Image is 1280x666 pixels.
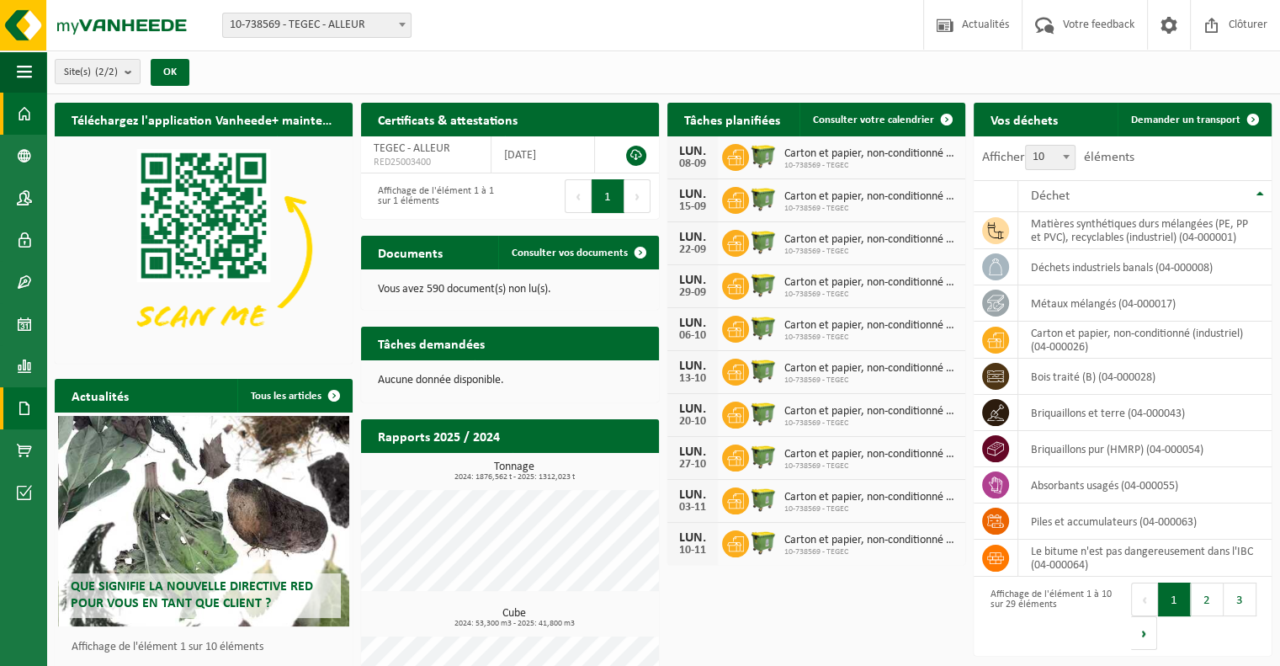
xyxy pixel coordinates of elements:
span: Carton et papier, non-conditionné (industriel) [784,491,957,504]
div: 15-09 [676,201,709,213]
a: Demander un transport [1118,103,1270,136]
a: Tous les articles [237,379,351,413]
span: Carton et papier, non-conditionné (industriel) [784,233,957,247]
p: Affichage de l'élément 1 sur 10 éléments [72,642,344,653]
span: 10-738569 - TEGEC [784,418,957,429]
span: Déchet [1031,189,1070,203]
a: Consulter votre calendrier [799,103,964,136]
span: Que signifie la nouvelle directive RED pour vous en tant que client ? [71,580,313,610]
div: LUN. [676,360,709,373]
button: Previous [565,179,592,213]
span: Demander un transport [1131,115,1240,125]
label: Afficher éléments [982,151,1134,164]
img: WB-1100-HPE-GN-50 [749,485,778,514]
span: RED25003400 [374,156,478,169]
a: Que signifie la nouvelle directive RED pour vous en tant que client ? [58,416,350,626]
count: (2/2) [95,67,118,77]
span: 10-738569 - TEGEC [784,333,957,343]
span: 10-738569 - TEGEC [784,461,957,472]
td: métaux mélangés (04-000017) [1018,285,1272,322]
div: LUN. [676,445,709,459]
span: Carton et papier, non-conditionné (industriel) [784,276,957,290]
div: LUN. [676,317,709,330]
span: Carton et papier, non-conditionné (industriel) [784,190,957,204]
div: 03-11 [676,502,709,514]
div: LUN. [676,488,709,502]
p: Aucune donnée disponible. [378,375,642,386]
td: briquaillons et terre (04-000043) [1018,395,1272,431]
td: absorbants usagés (04-000055) [1018,467,1272,503]
img: WB-1100-HPE-GN-50 [749,313,778,342]
span: Carton et papier, non-conditionné (industriel) [784,405,957,418]
button: 1 [592,179,624,213]
a: Consulter vos documents [498,236,657,269]
span: 10-738569 - TEGEC - ALLEUR [223,13,411,37]
button: 1 [1158,583,1191,616]
span: Carton et papier, non-conditionné (industriel) [784,147,957,161]
span: Carton et papier, non-conditionné (industriel) [784,319,957,333]
span: 10-738569 - TEGEC - ALLEUR [222,13,412,38]
div: LUN. [676,231,709,244]
div: LUN. [676,531,709,545]
div: 08-09 [676,158,709,170]
span: Carton et papier, non-conditionné (industriel) [784,448,957,461]
img: WB-1100-HPE-GN-50 [749,141,778,170]
td: matières synthétiques durs mélangées (PE, PP et PVC), recyclables (industriel) (04-000001) [1018,212,1272,249]
div: LUN. [676,188,709,201]
span: 10-738569 - TEGEC [784,161,957,171]
span: 10-738569 - TEGEC [784,376,957,386]
h2: Certificats & attestations [361,103,534,136]
span: 10-738569 - TEGEC [784,547,957,557]
button: 3 [1224,583,1256,616]
span: Carton et papier, non-conditionné (industriel) [784,534,957,547]
span: 10-738569 - TEGEC [784,290,957,300]
div: 10-11 [676,545,709,557]
img: Download de VHEPlus App [55,136,353,360]
div: LUN. [676,402,709,416]
h2: Tâches planifiées [667,103,797,136]
img: WB-1100-HPE-GN-50 [749,227,778,256]
div: 29-09 [676,287,709,299]
img: WB-1100-HPE-GN-50 [749,442,778,471]
span: Consulter vos documents [512,248,628,258]
span: TEGEC - ALLEUR [374,142,450,155]
h3: Cube [369,608,659,628]
div: 27-10 [676,459,709,471]
td: carton et papier, non-conditionné (industriel) (04-000026) [1018,322,1272,359]
span: 2024: 53,300 m3 - 2025: 41,800 m3 [369,620,659,628]
h2: Actualités [55,379,146,412]
button: OK [151,59,189,86]
span: 2024: 1876,562 t - 2025: 1312,023 t [369,473,659,482]
h2: Rapports 2025 / 2024 [361,419,517,452]
button: Site(s)(2/2) [55,59,141,84]
div: 06-10 [676,330,709,342]
span: Site(s) [64,60,118,85]
span: 10-738569 - TEGEC [784,204,957,214]
td: Le bitume n'est pas dangereusement dans l'IBC (04-000064) [1018,540,1272,577]
div: 13-10 [676,373,709,385]
span: Carton et papier, non-conditionné (industriel) [784,362,957,376]
button: Next [1131,616,1157,650]
td: briquaillons pur (HMRP) (04-000054) [1018,431,1272,467]
button: Next [624,179,651,213]
img: WB-1100-HPE-GN-50 [749,528,778,557]
td: [DATE] [491,136,595,173]
p: Vous avez 590 document(s) non lu(s). [378,284,642,296]
span: 10 [1026,146,1075,169]
div: 22-09 [676,244,709,256]
span: 10-738569 - TEGEC [784,247,957,257]
h2: Tâches demandées [361,327,502,360]
img: WB-1100-HPE-GN-50 [749,356,778,385]
button: 2 [1191,583,1224,616]
img: WB-1100-HPE-GN-50 [749,399,778,428]
button: Previous [1131,583,1158,616]
td: déchets industriels banals (04-000008) [1018,249,1272,285]
img: WB-1100-HPE-GN-50 [749,270,778,299]
h2: Documents [361,236,459,269]
td: Piles et accumulateurs (04-000063) [1018,503,1272,540]
div: Affichage de l'élément 1 à 10 sur 29 éléments [982,581,1114,652]
span: Consulter votre calendrier [813,115,934,125]
h2: Téléchargez l'application Vanheede+ maintenant! [55,103,353,136]
h3: Tonnage [369,461,659,482]
a: Consulter les rapports [513,452,657,486]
